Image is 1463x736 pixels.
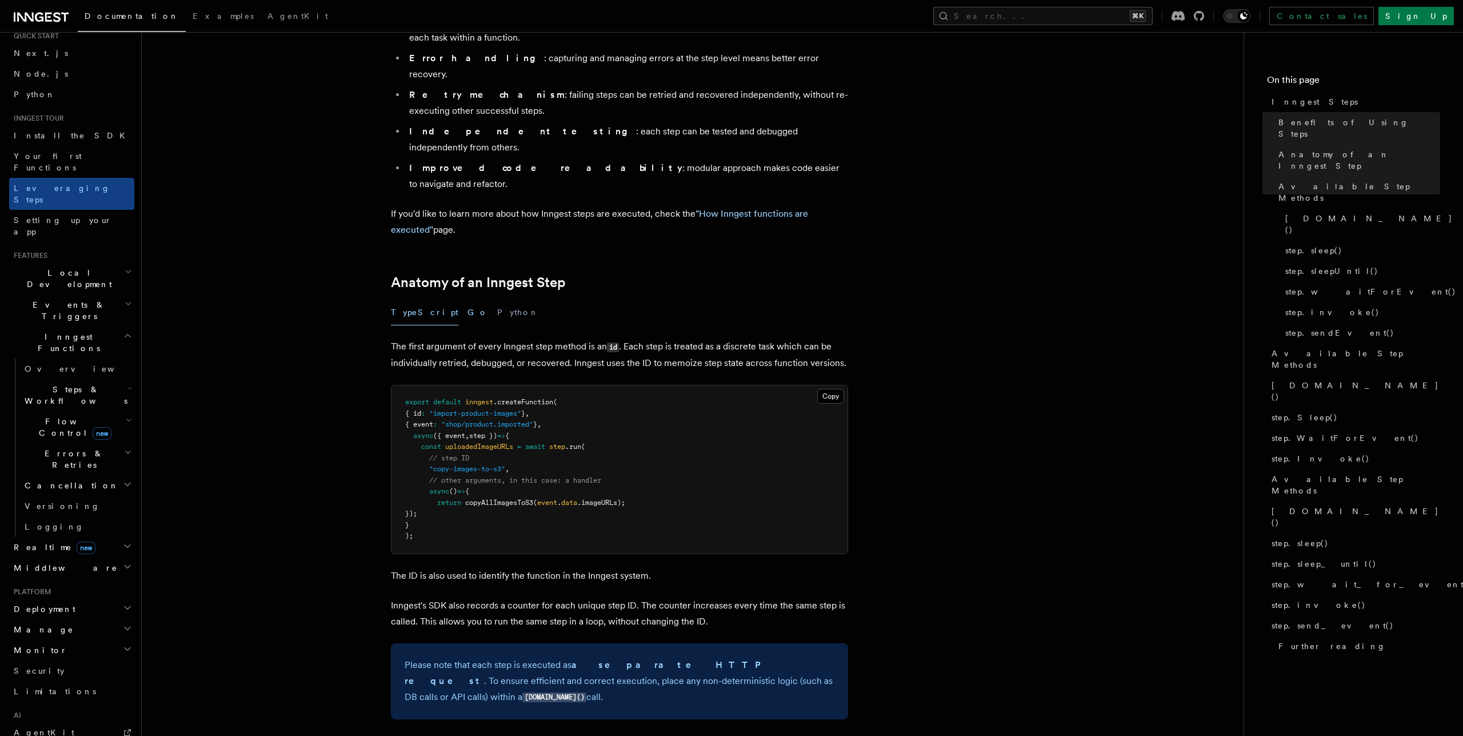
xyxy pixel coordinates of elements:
[1285,327,1394,339] span: step.sendEvent()
[77,542,95,554] span: new
[553,398,557,406] span: (
[186,3,261,31] a: Examples
[429,487,449,495] span: async
[25,364,142,373] span: Overview
[449,487,457,495] span: ()
[525,409,529,417] span: ,
[429,476,601,484] span: // other arguments, in this case: a handler
[505,432,509,440] span: {
[1272,538,1329,549] span: step.sleep()
[406,160,848,192] li: : modular approach makes code easier to navigate and refactor.
[1281,281,1440,302] a: step.waitForEvent()
[465,398,493,406] span: inngest
[405,510,417,518] span: });
[1267,375,1440,407] a: [DOMAIN_NAME]()
[20,379,134,411] button: Steps & Workflows
[391,300,458,325] button: TypeScript
[9,43,134,63] a: Next.js
[9,640,134,661] button: Monitor
[1272,412,1338,423] span: step.Sleep()
[20,475,134,496] button: Cancellation
[1267,448,1440,469] a: step.Invoke()
[533,420,537,428] span: }
[9,63,134,84] a: Node.js
[437,499,461,507] span: return
[406,50,848,82] li: : capturing and managing errors at the step level means better error recovery.
[20,496,134,516] a: Versioning
[405,532,413,540] span: );
[9,210,134,242] a: Setting up your app
[1272,558,1377,570] span: step.sleep_until()
[522,693,586,702] code: [DOMAIN_NAME]()
[1267,595,1440,615] a: step.invoke()
[20,359,134,379] a: Overview
[1267,533,1440,554] a: step.sleep()
[1272,380,1440,403] span: [DOMAIN_NAME]()
[581,443,585,451] span: (
[577,499,625,507] span: .imageURLs);
[9,31,59,41] span: Quick start
[1267,574,1440,595] a: step.wait_for_event()
[9,299,125,322] span: Events & Triggers
[9,146,134,178] a: Your first Functions
[20,416,126,439] span: Flow Control
[405,657,834,706] p: Please note that each step is executed as . To ensure efficient and correct execution, place any ...
[413,432,433,440] span: async
[1285,265,1378,277] span: step.sleepUntil()
[1267,615,1440,636] a: step.send_event()
[1272,432,1419,444] span: step.WaitForEvent()
[1272,506,1440,528] span: [DOMAIN_NAME]()
[405,409,421,417] span: { id
[409,53,544,63] strong: Error handling
[409,162,682,173] strong: Improved code readability
[406,87,848,119] li: : failing steps can be retried and recovered independently, without re-executing other successful...
[1274,176,1440,208] a: Available Step Methods
[1285,245,1342,256] span: step.sleep()
[497,300,539,325] button: Python
[20,448,124,471] span: Errors & Retries
[9,251,47,260] span: Features
[429,465,505,473] span: "copy-images-to-s3"
[1285,213,1453,236] span: [DOMAIN_NAME]()
[9,295,134,327] button: Events & Triggers
[433,420,437,428] span: :
[14,152,82,172] span: Your first Functions
[607,343,619,352] code: id
[20,384,127,407] span: Steps & Workflows
[1274,636,1440,657] a: Further reading
[421,443,441,451] span: const
[20,443,134,475] button: Errors & Retries
[1267,343,1440,375] a: Available Step Methods
[1272,96,1358,108] span: Inngest Steps
[9,178,134,210] a: Leveraging Steps
[193,11,254,21] span: Examples
[9,537,134,558] button: Realtimenew
[1267,554,1440,574] a: step.sleep_until()
[1267,91,1440,112] a: Inngest Steps
[9,603,75,615] span: Deployment
[1267,73,1440,91] h4: On this page
[933,7,1153,25] button: Search...⌘K
[1267,501,1440,533] a: [DOMAIN_NAME]()
[20,480,119,491] span: Cancellation
[1272,453,1370,464] span: step.Invoke()
[409,126,636,137] strong: Independent testing
[267,11,328,21] span: AgentKit
[1281,261,1440,281] a: step.sleepUntil()
[9,331,123,354] span: Inngest Functions
[14,216,112,236] span: Setting up your app
[14,90,55,99] span: Python
[457,487,465,495] span: =>
[1274,112,1440,144] a: Benefits of Using Steps
[1130,10,1146,22] kbd: ⌘K
[1278,640,1386,652] span: Further reading
[1267,469,1440,501] a: Available Step Methods
[9,359,134,537] div: Inngest Functions
[78,3,186,32] a: Documentation
[9,661,134,681] a: Security
[1267,407,1440,428] a: step.Sleep()
[561,499,577,507] span: data
[817,389,844,404] button: Copy
[261,3,335,31] a: AgentKit
[1281,208,1440,240] a: [DOMAIN_NAME]()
